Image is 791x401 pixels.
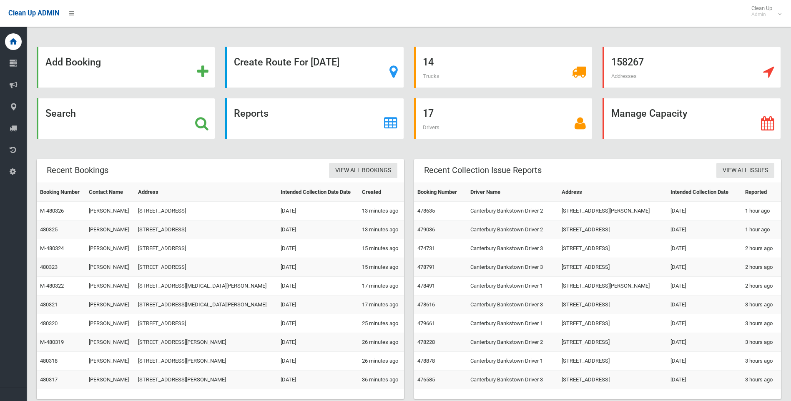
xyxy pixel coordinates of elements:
td: [STREET_ADDRESS] [558,239,667,258]
td: [PERSON_NAME] [85,333,135,352]
td: 1 hour ago [742,202,781,221]
strong: Search [45,108,76,119]
td: [DATE] [277,333,358,352]
td: [STREET_ADDRESS] [558,352,667,371]
td: Canterbury Bankstown Driver 1 [467,352,558,371]
th: Reported [742,183,781,202]
td: Canterbury Bankstown Driver 3 [467,258,558,277]
td: [PERSON_NAME] [85,296,135,314]
span: Clean Up [747,5,781,18]
td: Canterbury Bankstown Driver 2 [467,333,558,352]
span: Addresses [611,73,637,79]
a: Add Booking [37,47,215,88]
td: 17 minutes ago [359,277,404,296]
a: 474731 [417,245,435,251]
th: Intended Collection Date [667,183,741,202]
a: 478791 [417,264,435,270]
td: [STREET_ADDRESS] [558,221,667,239]
a: 480323 [40,264,58,270]
td: 3 hours ago [742,296,781,314]
strong: 17 [423,108,434,119]
a: 476585 [417,376,435,383]
td: 15 minutes ago [359,258,404,277]
strong: Reports [234,108,269,119]
td: 2 hours ago [742,277,781,296]
th: Address [558,183,667,202]
td: 17 minutes ago [359,296,404,314]
td: Canterbury Bankstown Driver 3 [467,371,558,389]
a: 478635 [417,208,435,214]
td: 15 minutes ago [359,239,404,258]
td: [DATE] [667,333,741,352]
td: [STREET_ADDRESS][PERSON_NAME] [558,277,667,296]
td: [DATE] [667,239,741,258]
td: Canterbury Bankstown Driver 2 [467,221,558,239]
td: [DATE] [277,277,358,296]
span: Drivers [423,124,439,130]
a: View All Bookings [329,163,397,178]
td: [PERSON_NAME] [85,371,135,389]
td: Canterbury Bankstown Driver 2 [467,202,558,221]
a: View All Issues [716,163,774,178]
td: [STREET_ADDRESS][PERSON_NAME] [558,202,667,221]
td: [STREET_ADDRESS] [558,258,667,277]
a: 14 Trucks [414,47,593,88]
a: 478491 [417,283,435,289]
a: M-480322 [40,283,64,289]
td: [DATE] [277,296,358,314]
td: [STREET_ADDRESS][PERSON_NAME] [135,333,277,352]
td: [DATE] [277,239,358,258]
a: 479036 [417,226,435,233]
small: Admin [751,11,772,18]
td: [DATE] [667,352,741,371]
td: [STREET_ADDRESS] [135,314,277,333]
td: [STREET_ADDRESS] [558,296,667,314]
th: Driver Name [467,183,558,202]
td: [DATE] [277,221,358,239]
td: 1 hour ago [742,221,781,239]
header: Recent Collection Issue Reports [414,162,552,178]
td: [DATE] [667,296,741,314]
a: 480318 [40,358,58,364]
span: Trucks [423,73,439,79]
a: 479661 [417,320,435,326]
td: [STREET_ADDRESS][MEDICAL_DATA][PERSON_NAME] [135,277,277,296]
a: 478228 [417,339,435,345]
th: Created [359,183,404,202]
th: Booking Number [37,183,85,202]
td: [STREET_ADDRESS] [558,371,667,389]
strong: Add Booking [45,56,101,68]
td: [STREET_ADDRESS] [558,333,667,352]
strong: 158267 [611,56,644,68]
td: [STREET_ADDRESS] [135,239,277,258]
td: 26 minutes ago [359,333,404,352]
td: [DATE] [277,202,358,221]
strong: Create Route For [DATE] [234,56,339,68]
a: M-480326 [40,208,64,214]
td: [STREET_ADDRESS] [135,221,277,239]
td: [DATE] [667,277,741,296]
a: 480321 [40,301,58,308]
td: [PERSON_NAME] [85,221,135,239]
strong: 14 [423,56,434,68]
td: Canterbury Bankstown Driver 1 [467,314,558,333]
td: [PERSON_NAME] [85,258,135,277]
td: [PERSON_NAME] [85,352,135,371]
td: 3 hours ago [742,371,781,389]
td: [STREET_ADDRESS] [558,314,667,333]
td: [DATE] [277,371,358,389]
td: [STREET_ADDRESS] [135,258,277,277]
a: M-480324 [40,245,64,251]
a: Manage Capacity [603,98,781,139]
td: [PERSON_NAME] [85,314,135,333]
td: [DATE] [667,258,741,277]
td: [DATE] [667,221,741,239]
header: Recent Bookings [37,162,118,178]
td: 13 minutes ago [359,221,404,239]
span: Clean Up ADMIN [8,9,59,17]
td: 2 hours ago [742,258,781,277]
td: 2 hours ago [742,239,781,258]
td: 3 hours ago [742,333,781,352]
td: [DATE] [277,352,358,371]
a: 478616 [417,301,435,308]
